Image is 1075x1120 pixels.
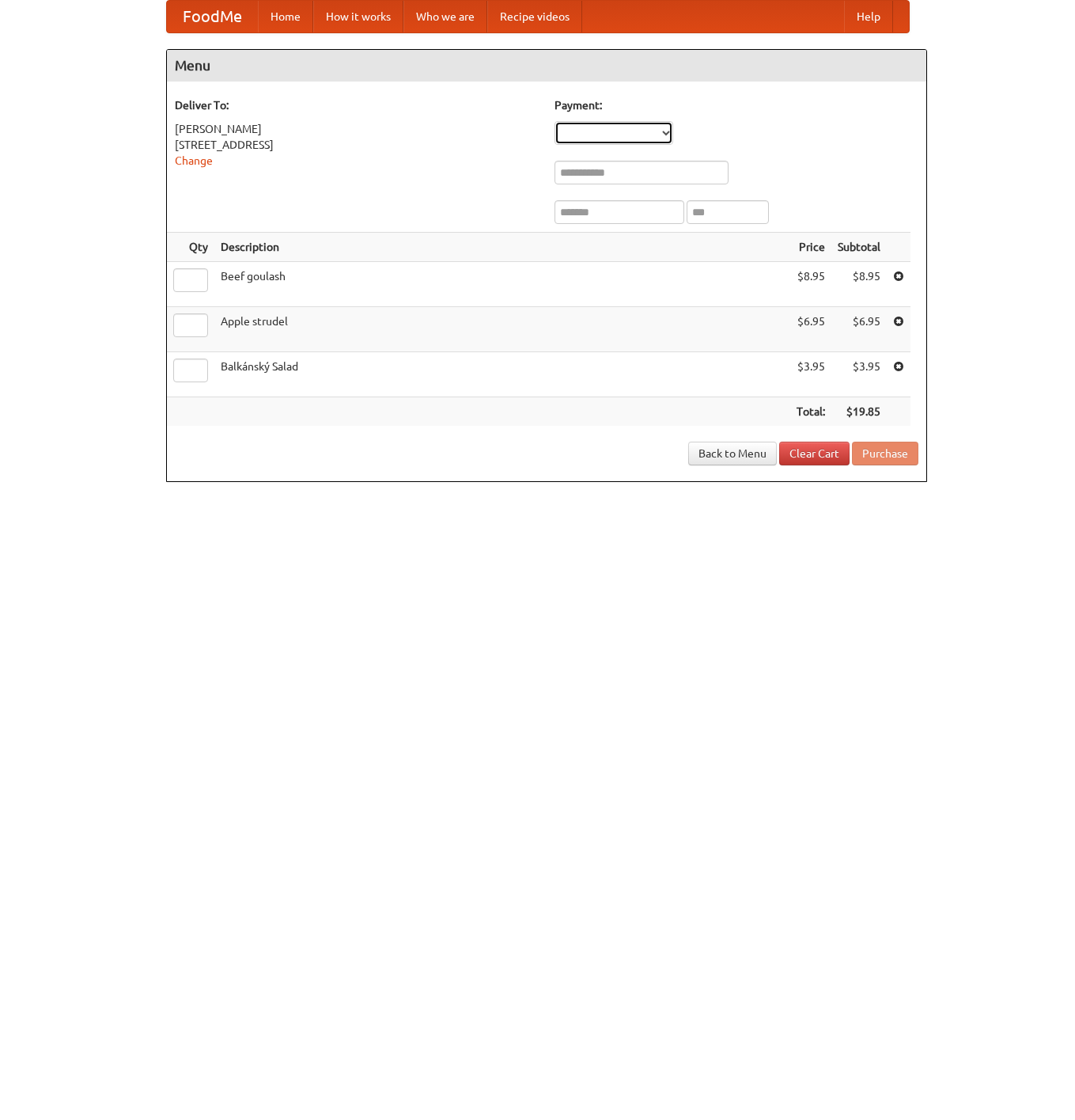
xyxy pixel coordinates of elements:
td: $6.95 [831,307,887,352]
h5: Payment: [555,97,918,113]
td: Apple strudel [214,307,790,352]
td: $8.95 [831,262,887,307]
a: FoodMe [167,1,258,32]
td: $6.95 [790,307,831,352]
a: Clear Cart [779,442,850,465]
h4: Menu [167,50,926,82]
th: Description [214,233,790,262]
a: Recipe videos [487,1,582,32]
td: Balkánský Salad [214,352,790,397]
div: [PERSON_NAME] [175,121,539,137]
th: Total: [790,397,831,427]
th: Qty [167,233,214,262]
h5: Deliver To: [175,97,539,113]
a: How it works [313,1,403,32]
a: Back to Menu [688,442,777,465]
button: Purchase [852,442,918,465]
td: Beef goulash [214,262,790,307]
a: Help [844,1,893,32]
a: Who we are [403,1,487,32]
td: $8.95 [790,262,831,307]
a: Home [258,1,313,32]
th: Subtotal [831,233,887,262]
a: Change [175,154,213,167]
th: Price [790,233,831,262]
div: [STREET_ADDRESS] [175,137,539,153]
td: $3.95 [831,352,887,397]
td: $3.95 [790,352,831,397]
th: $19.85 [831,397,887,427]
